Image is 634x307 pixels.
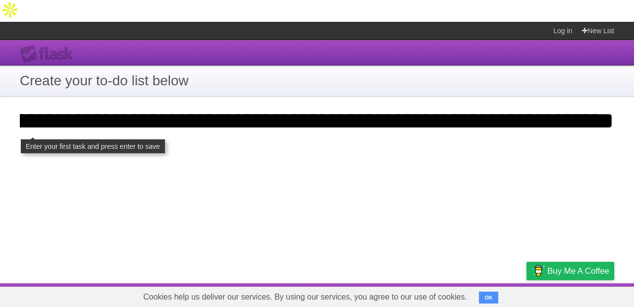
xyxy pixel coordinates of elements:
h1: Create your to-do list below [20,70,614,91]
span: Buy me a coffee [547,262,609,280]
a: Terms [480,286,502,305]
a: Buy me a coffee [527,262,614,280]
a: Privacy [514,286,539,305]
a: Suggest a feature [552,286,614,305]
a: New List [582,22,614,40]
button: OK [479,292,498,304]
span: Cookies help us deliver our services. By using our services, you agree to our use of cookies. [133,287,477,307]
a: Developers [427,286,468,305]
div: Flask [20,45,79,63]
img: Buy me a coffee [531,262,545,279]
a: Log in [553,22,572,40]
a: About [395,286,416,305]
